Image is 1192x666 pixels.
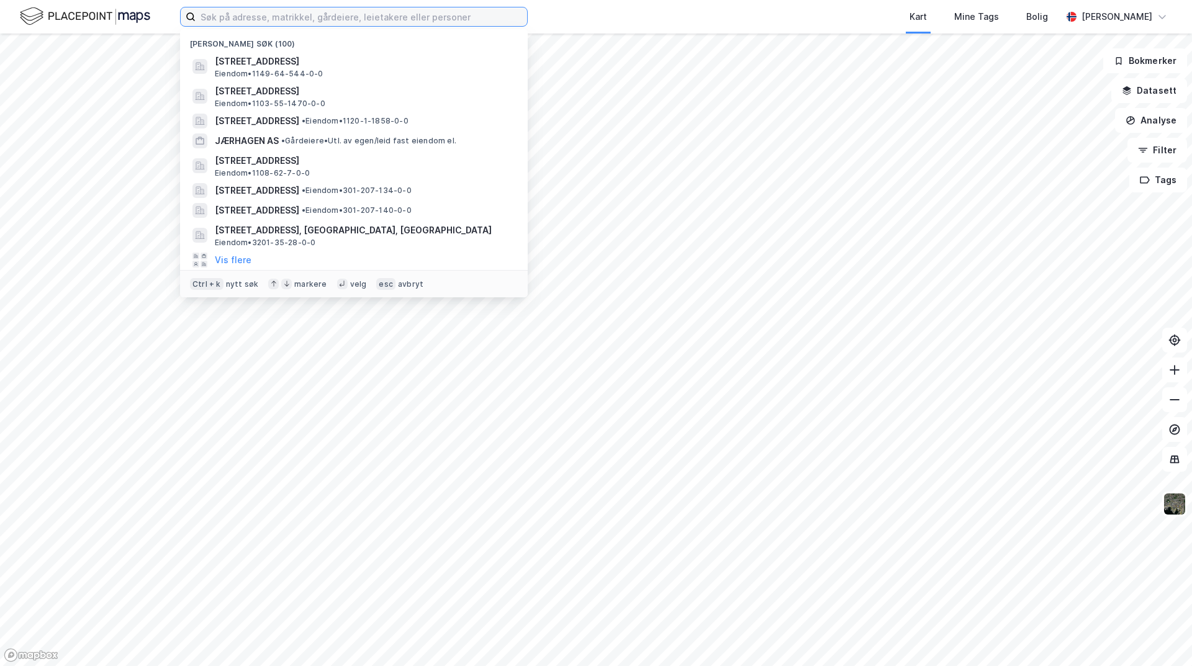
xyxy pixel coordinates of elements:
[1026,9,1048,24] div: Bolig
[215,54,513,69] span: [STREET_ADDRESS]
[20,6,150,27] img: logo.f888ab2527a4732fd821a326f86c7f29.svg
[294,279,327,289] div: markere
[302,205,412,215] span: Eiendom • 301-207-140-0-0
[350,279,367,289] div: velg
[215,114,299,128] span: [STREET_ADDRESS]
[215,153,513,168] span: [STREET_ADDRESS]
[302,116,305,125] span: •
[215,223,513,238] span: [STREET_ADDRESS], [GEOGRAPHIC_DATA], [GEOGRAPHIC_DATA]
[215,133,279,148] span: JÆRHAGEN AS
[910,9,927,24] div: Kart
[376,278,395,290] div: esc
[196,7,527,26] input: Søk på adresse, matrikkel, gårdeiere, leietakere eller personer
[1130,606,1192,666] div: Kontrollprogram for chat
[398,279,423,289] div: avbryt
[1130,606,1192,666] iframe: Chat Widget
[1081,9,1152,24] div: [PERSON_NAME]
[180,29,528,52] div: [PERSON_NAME] søk (100)
[215,168,310,178] span: Eiendom • 1108-62-7-0-0
[215,253,251,268] button: Vis flere
[281,136,285,145] span: •
[215,183,299,198] span: [STREET_ADDRESS]
[302,186,412,196] span: Eiendom • 301-207-134-0-0
[302,116,409,126] span: Eiendom • 1120-1-1858-0-0
[215,203,299,218] span: [STREET_ADDRESS]
[954,9,999,24] div: Mine Tags
[190,278,223,290] div: Ctrl + k
[215,69,323,79] span: Eiendom • 1149-64-544-0-0
[302,186,305,195] span: •
[215,238,315,248] span: Eiendom • 3201-35-28-0-0
[215,99,325,109] span: Eiendom • 1103-55-1470-0-0
[302,205,305,215] span: •
[215,84,513,99] span: [STREET_ADDRESS]
[281,136,456,146] span: Gårdeiere • Utl. av egen/leid fast eiendom el.
[226,279,259,289] div: nytt søk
